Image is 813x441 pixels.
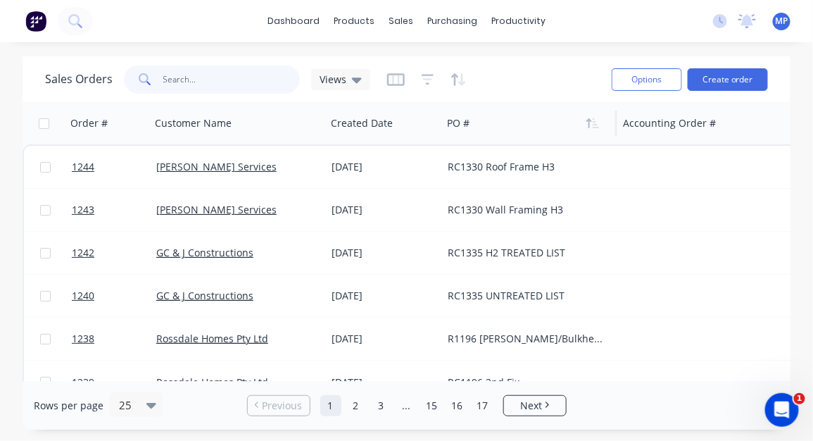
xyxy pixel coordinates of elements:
[72,146,156,188] a: 1244
[72,375,94,390] span: 1239
[241,395,572,416] ul: Pagination
[25,11,46,32] img: Factory
[371,395,392,416] a: Page 3
[472,395,493,416] a: Page 17
[520,399,542,413] span: Next
[34,399,103,413] span: Rows per page
[72,289,94,303] span: 1240
[448,332,604,346] div: R1196 [PERSON_NAME]/Bulkheads
[448,289,604,303] div: RC1335 UNTREATED LIST
[156,375,268,389] a: Rossdale Homes Pty Ltd
[448,375,604,390] div: RC1196 2nd Fix
[70,116,108,130] div: Order #
[260,11,327,32] a: dashboard
[448,246,604,260] div: RC1335 H2 TREATED LIST
[262,399,302,413] span: Previous
[332,375,436,390] div: [DATE]
[623,116,716,130] div: Accounting Order #
[332,332,436,346] div: [DATE]
[332,246,436,260] div: [DATE]
[72,189,156,231] a: 1243
[163,66,301,94] input: Search...
[332,203,436,217] div: [DATE]
[448,203,604,217] div: RC1330 Wall Framing H3
[448,160,604,174] div: RC1330 Roof Frame H3
[248,399,310,413] a: Previous page
[45,73,113,86] h1: Sales Orders
[320,395,341,416] a: Page 1 is your current page
[688,68,768,91] button: Create order
[72,203,94,217] span: 1243
[72,275,156,317] a: 1240
[320,72,346,87] span: Views
[396,395,417,416] a: Jump forward
[447,395,468,416] a: Page 16
[72,332,94,346] span: 1238
[794,393,805,404] span: 1
[504,399,566,413] a: Next page
[72,246,94,260] span: 1242
[156,203,277,216] a: [PERSON_NAME] Services
[156,289,253,302] a: GC & J Constructions
[72,361,156,404] a: 1239
[332,289,436,303] div: [DATE]
[332,160,436,174] div: [DATE]
[327,11,382,32] div: products
[776,15,788,27] span: MP
[72,160,94,174] span: 1244
[156,160,277,173] a: [PERSON_NAME] Services
[484,11,553,32] div: productivity
[420,11,484,32] div: purchasing
[155,116,232,130] div: Customer Name
[72,232,156,274] a: 1242
[72,318,156,360] a: 1238
[612,68,682,91] button: Options
[346,395,367,416] a: Page 2
[331,116,393,130] div: Created Date
[382,11,420,32] div: sales
[765,393,799,427] iframe: Intercom live chat
[422,395,443,416] a: Page 15
[156,332,268,345] a: Rossdale Homes Pty Ltd
[156,246,253,259] a: GC & J Constructions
